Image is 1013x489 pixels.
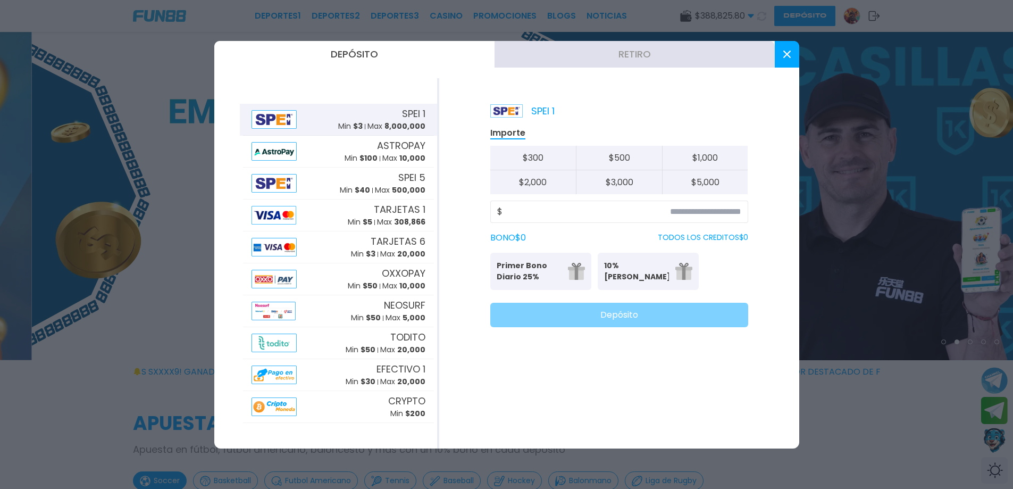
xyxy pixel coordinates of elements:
img: gift [675,263,692,280]
img: Alipay [252,238,297,256]
button: Retiro [495,41,775,68]
p: Max [377,217,425,228]
p: Max [375,185,425,196]
img: Alipay [252,397,297,416]
img: Alipay [252,270,297,288]
span: OXXOPAY [382,266,425,280]
button: $500 [576,146,662,170]
span: 20,000 [397,376,425,387]
img: Alipay [252,206,296,225]
button: AlipayNEOSURFMin $50Max 5,000 [240,295,437,327]
span: 5,000 [403,312,425,323]
img: Platform Logo [490,104,523,118]
p: Min [351,312,381,324]
span: $ 40 [355,185,370,195]
span: $ 3 [353,121,363,131]
p: Min [346,344,375,355]
button: AlipaySPEI 5Min $40Max 500,000 [240,168,437,200]
button: AlipayOXXOPAYMin $50Max 10,000 [240,263,437,295]
span: $ 30 [361,376,375,387]
span: CRYPTO [388,394,425,408]
span: NEOSURF [384,298,425,312]
p: Min [390,408,425,419]
button: $1,000 [662,146,748,170]
button: AlipaySPEI 1Min $3Max 8,000,000 [240,104,437,136]
span: 20,000 [397,344,425,355]
p: Max [386,312,425,324]
span: EFECTIVO 1 [376,362,425,376]
img: gift [568,263,585,280]
span: 20,000 [397,248,425,259]
img: Alipay [252,174,297,193]
button: Depósito [490,303,748,327]
button: $3,000 [576,170,662,194]
p: Min [340,185,370,196]
p: Max [367,121,425,132]
p: SPEI 1 [490,104,555,118]
p: Importe [490,127,525,139]
button: 10% [PERSON_NAME] [598,253,699,290]
img: Alipay [252,366,297,384]
p: Min [338,121,363,132]
button: $2,000 [490,170,576,194]
p: Primer Bono Diario 25% [497,260,562,283]
button: $5,000 [662,170,748,194]
button: Depósito [214,41,495,68]
p: Max [380,376,425,387]
span: $ 5 [363,217,372,227]
span: TARJETAS 6 [371,234,425,248]
img: Alipay [252,110,297,129]
span: TODITO [390,330,425,344]
button: AlipayTARJETAS 6Min $3Max 20,000 [240,231,437,263]
span: $ 100 [359,153,378,163]
span: TARJETAS 1 [374,202,425,217]
span: $ 3 [366,248,375,259]
p: Min [345,153,378,164]
span: $ [497,205,503,218]
span: SPEI 5 [398,170,425,185]
p: Max [380,344,425,355]
button: Primer Bono Diario 25% [490,253,591,290]
span: SPEI 1 [402,106,425,121]
span: ASTROPAY [377,138,425,153]
img: Alipay [252,302,296,320]
span: $ 200 [405,408,425,419]
span: 10,000 [399,280,425,291]
button: AlipayTARJETAS 1Min $5Max 308,866 [240,200,437,231]
span: 10,000 [399,153,425,163]
p: Max [382,280,425,292]
button: AlipayEFECTIVO 1Min $30Max 20,000 [240,359,437,391]
span: 308,866 [394,217,425,227]
p: 10% [PERSON_NAME] [604,260,669,283]
span: $ 50 [363,280,378,291]
p: Min [348,217,372,228]
p: Max [380,248,425,260]
p: Max [382,153,425,164]
span: 8,000,000 [384,121,425,131]
img: Alipay [252,334,297,352]
label: BONO $ 0 [490,231,526,244]
p: Min [351,248,375,260]
button: AlipayCRYPTOMin $200 [240,391,437,423]
p: TODOS LOS CREDITOS $ 0 [658,232,748,243]
button: AlipayASTROPAYMin $100Max 10,000 [240,136,437,168]
p: Min [348,280,378,292]
button: AlipayTODITOMin $50Max 20,000 [240,327,437,359]
p: Min [346,376,375,387]
img: Alipay [252,142,297,161]
span: $ 50 [361,344,375,355]
span: $ 50 [366,312,381,323]
button: $300 [490,146,576,170]
span: 500,000 [392,185,425,195]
